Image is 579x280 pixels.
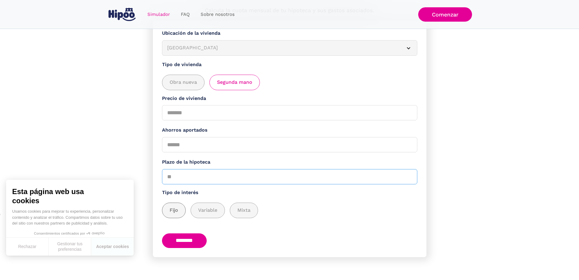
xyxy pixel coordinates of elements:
label: Precio de vivienda [162,95,417,102]
a: Sobre nosotros [195,9,240,20]
label: Ubicación de la vivienda [162,30,417,37]
span: Segunda mano [217,79,252,86]
div: add_description_here [162,203,417,218]
span: Variable [198,207,217,214]
label: Ahorros aportados [162,126,417,134]
form: Simulador Form [153,20,426,257]
span: Obra nueva [170,79,197,86]
label: Tipo de interés [162,189,417,197]
div: [GEOGRAPHIC_DATA] [167,44,398,52]
label: Plazo de la hipoteca [162,158,417,166]
a: home [107,5,137,23]
span: Fijo [170,207,178,214]
span: Mixta [237,207,250,214]
a: Simulador [142,9,175,20]
a: Comenzar [418,7,472,22]
div: add_description_here [162,75,417,90]
label: Tipo de vivienda [162,61,417,69]
article: [GEOGRAPHIC_DATA] [162,40,417,56]
a: FAQ [175,9,195,20]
